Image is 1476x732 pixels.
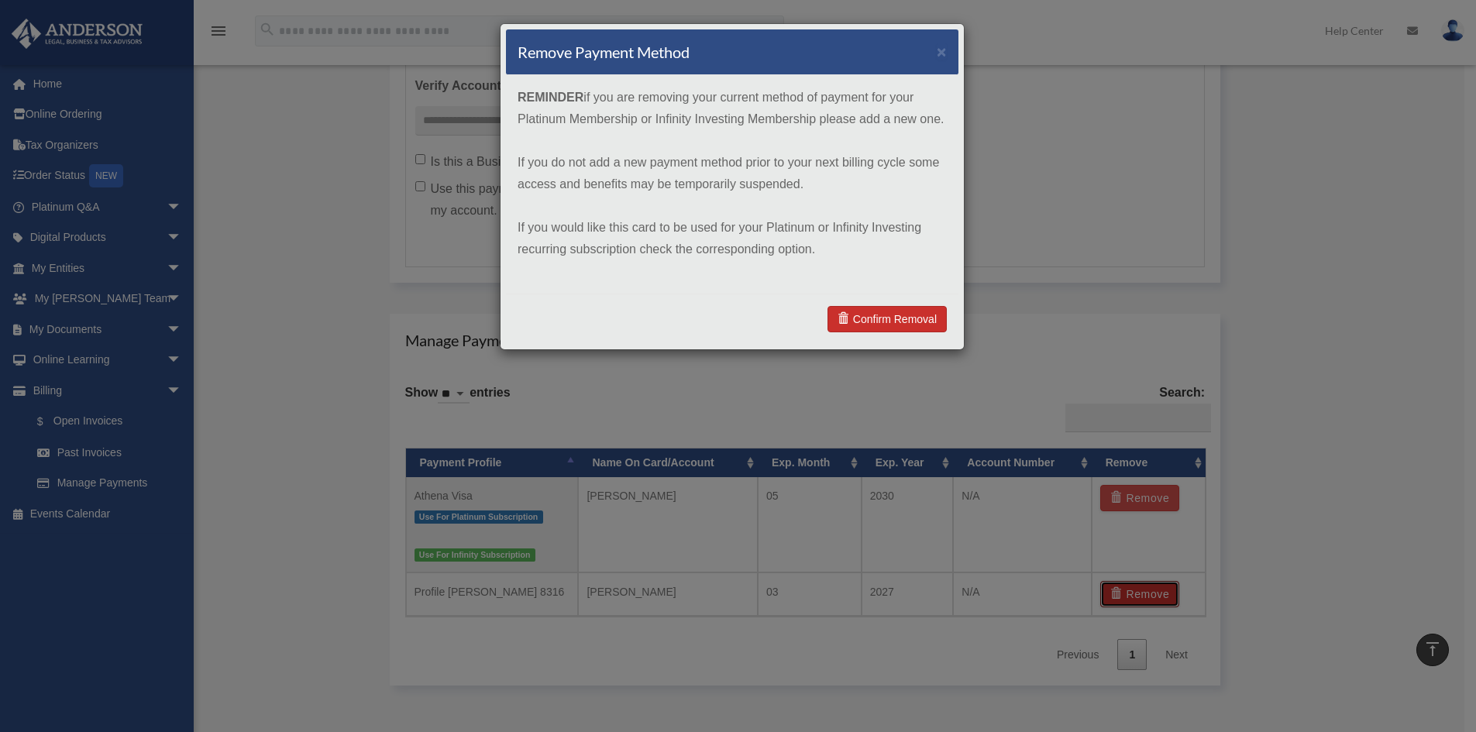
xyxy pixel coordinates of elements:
p: If you would like this card to be used for your Platinum or Infinity Investing recurring subscrip... [518,217,947,260]
div: if you are removing your current method of payment for your Platinum Membership or Infinity Inves... [506,75,958,294]
button: × [937,43,947,60]
h4: Remove Payment Method [518,41,690,63]
a: Confirm Removal [827,306,947,332]
strong: REMINDER [518,91,583,104]
p: If you do not add a new payment method prior to your next billing cycle some access and benefits ... [518,152,947,195]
